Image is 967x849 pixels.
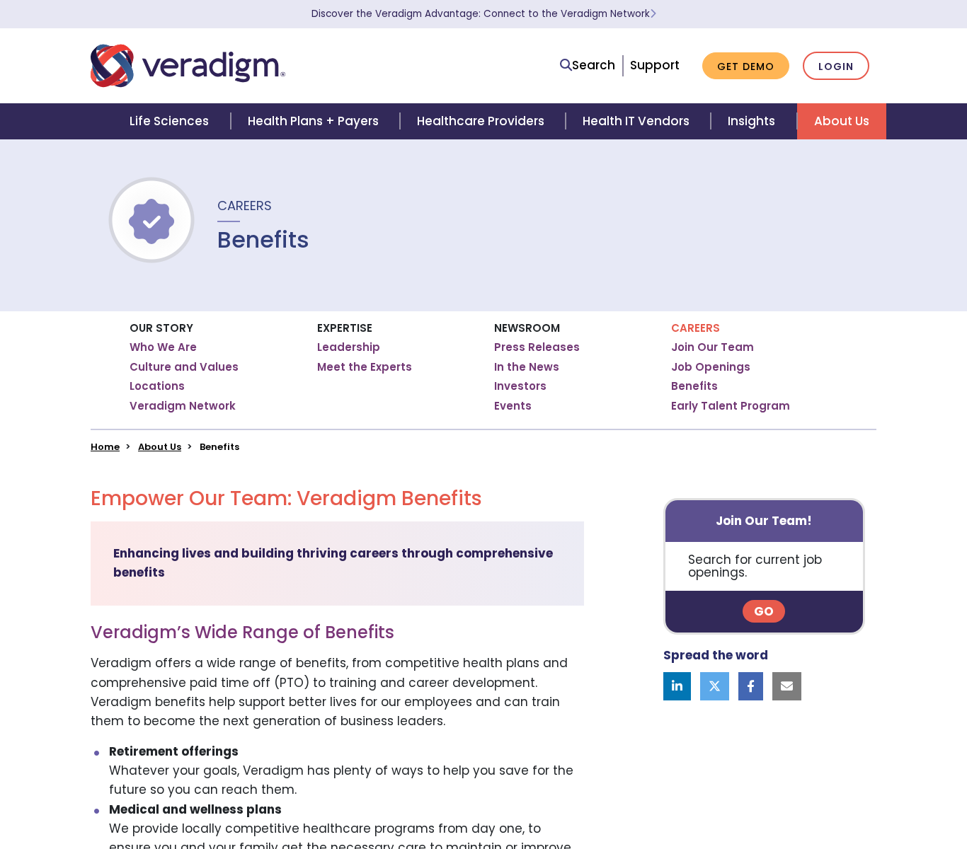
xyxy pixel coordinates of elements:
[494,340,580,354] a: Press Releases
[560,56,615,75] a: Search
[743,600,785,623] a: Go
[138,440,181,454] a: About Us
[671,399,790,413] a: Early Talent Program
[317,360,412,374] a: Meet the Experts
[702,52,789,80] a: Get Demo
[663,647,768,664] strong: Spread the word
[91,487,584,511] h2: Empower Our Team: Veradigm Benefits
[217,226,309,253] h1: Benefits
[231,103,400,139] a: Health Plans + Payers
[494,360,559,374] a: In the News
[109,742,585,800] li: Whatever your goals, Veradigm has plenty of ways to help you save for the future so you can reach...
[566,103,711,139] a: Health IT Vendors
[217,197,272,214] span: Careers
[113,545,553,581] strong: Enhancing lives and building thriving careers through comprehensive benefits
[317,340,380,354] a: Leadership
[797,103,886,139] a: About Us
[671,379,718,393] a: Benefits
[91,623,584,643] h3: Veradigm’s Wide Range of Benefits
[109,743,239,760] strong: Retirement offerings
[130,379,185,393] a: Locations
[130,340,197,354] a: Who We Are
[630,57,680,74] a: Support
[711,103,796,139] a: Insights
[494,379,547,393] a: Investors
[665,542,863,591] p: Search for current job openings.
[716,512,812,529] strong: Join Our Team!
[400,103,566,139] a: Healthcare Providers
[130,399,236,413] a: Veradigm Network
[803,52,869,81] a: Login
[109,801,282,818] strong: Medical and wellness plans
[113,103,230,139] a: Life Sciences
[91,654,584,731] p: Veradigm offers a wide range of benefits, from competitive health plans and comprehensive paid ti...
[91,440,120,454] a: Home
[130,360,239,374] a: Culture and Values
[671,360,750,374] a: Job Openings
[650,7,656,21] span: Learn More
[494,399,532,413] a: Events
[311,7,656,21] a: Discover the Veradigm Advantage: Connect to the Veradigm NetworkLearn More
[91,42,285,89] img: Veradigm logo
[671,340,754,354] a: Join Our Team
